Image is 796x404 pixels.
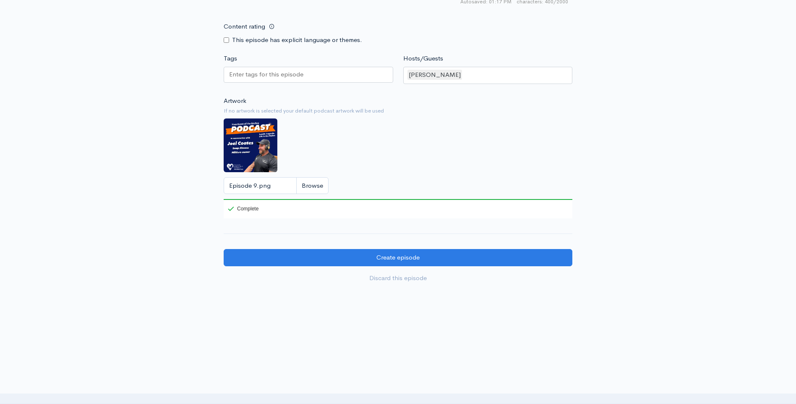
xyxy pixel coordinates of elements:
[224,199,260,218] div: Complete
[228,206,258,211] div: Complete
[403,54,443,63] label: Hosts/Guests
[407,70,462,80] div: [PERSON_NAME]
[224,18,265,35] label: Content rating
[224,199,572,200] div: 100%
[224,270,572,287] a: Discard this episode
[232,35,362,45] label: This episode has explicit language or themes.
[224,107,572,115] small: If no artwork is selected your default podcast artwork will be used
[224,54,237,63] label: Tags
[229,70,305,79] input: Enter tags for this episode
[224,96,246,106] label: Artwork
[224,249,572,266] input: Create episode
